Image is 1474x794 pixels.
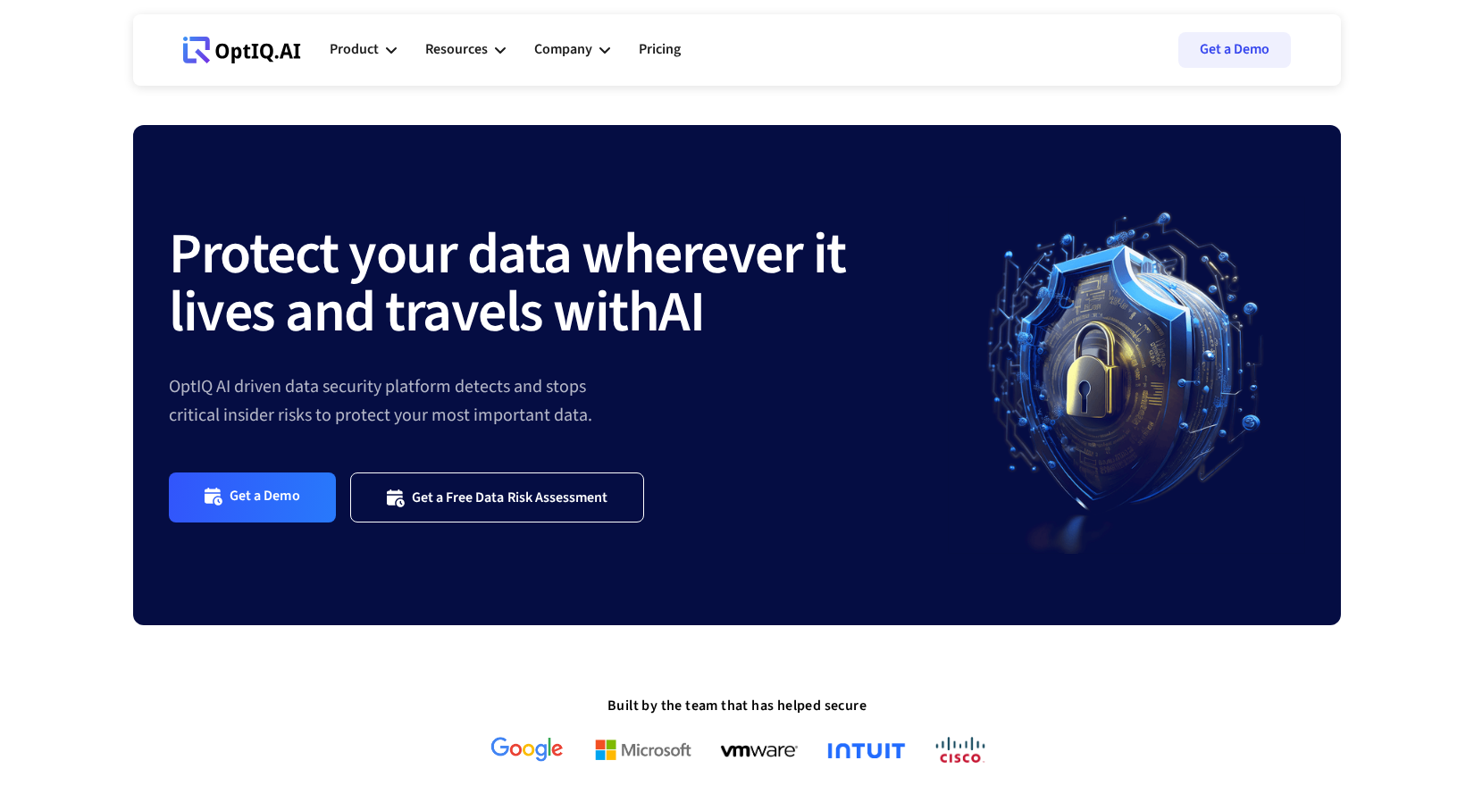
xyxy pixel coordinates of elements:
[425,38,488,62] div: Resources
[169,213,846,354] strong: Protect your data wherever it lives and travels with
[169,372,948,430] div: OptIQ AI driven data security platform detects and stops critical insider risks to protect your m...
[183,23,301,77] a: Webflow Homepage
[639,23,681,77] a: Pricing
[534,38,592,62] div: Company
[330,23,397,77] div: Product
[330,38,379,62] div: Product
[607,696,867,715] strong: Built by the team that has helped secure
[230,487,300,507] div: Get a Demo
[658,272,704,354] strong: AI
[534,23,610,77] div: Company
[1178,32,1291,68] a: Get a Demo
[350,472,645,522] a: Get a Free Data Risk Assessment
[412,489,608,506] div: Get a Free Data Risk Assessment
[169,472,336,522] a: Get a Demo
[425,23,506,77] div: Resources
